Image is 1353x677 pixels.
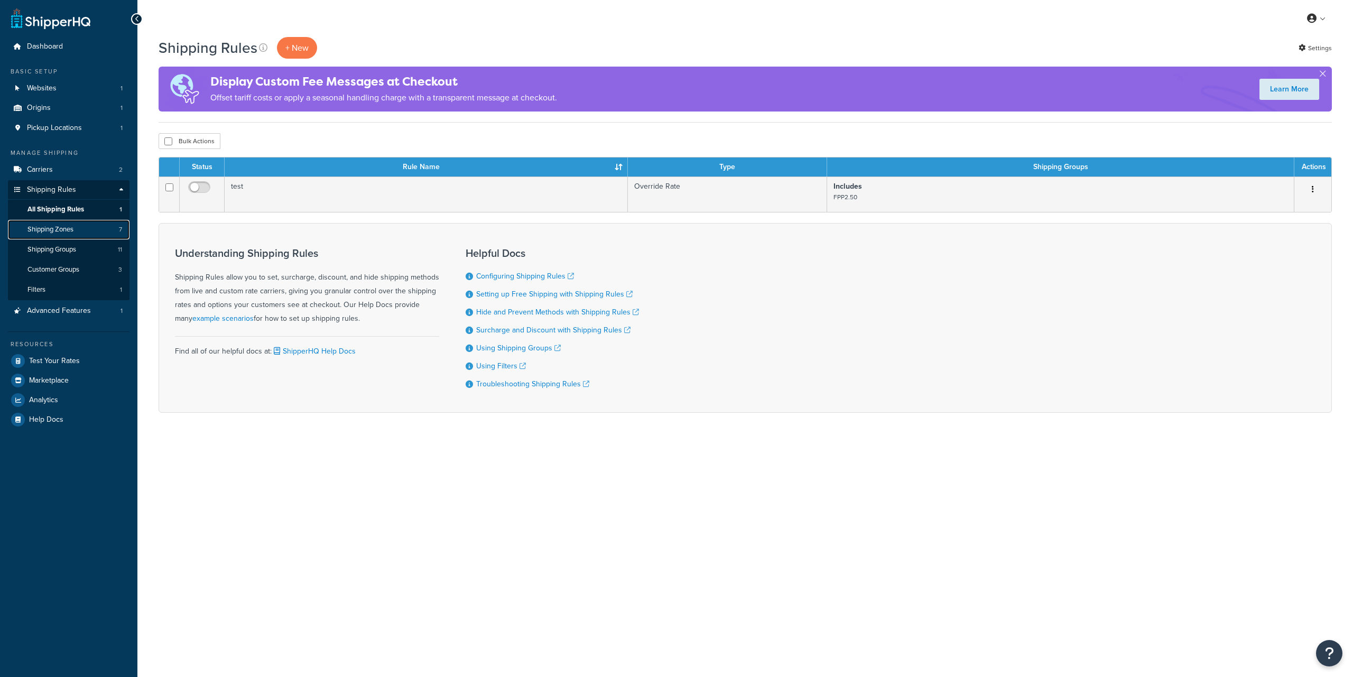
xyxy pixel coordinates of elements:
[8,410,129,429] a: Help Docs
[8,149,129,157] div: Manage Shipping
[8,118,129,138] a: Pickup Locations 1
[29,415,63,424] span: Help Docs
[180,157,225,177] th: Status
[476,289,633,300] a: Setting up Free Shipping with Shipping Rules
[27,104,51,113] span: Origins
[8,67,129,76] div: Basic Setup
[8,260,129,280] a: Customer Groups 3
[121,307,123,316] span: 1
[8,351,129,370] a: Test Your Rates
[159,133,220,149] button: Bulk Actions
[476,360,526,372] a: Using Filters
[29,396,58,405] span: Analytics
[833,181,862,192] strong: Includes
[159,38,257,58] h1: Shipping Rules
[272,346,356,357] a: ShipperHQ Help Docs
[121,84,123,93] span: 1
[210,90,557,105] p: Offset tariff costs or apply a seasonal handling charge with a transparent message at checkout.
[8,280,129,300] a: Filters 1
[27,186,76,194] span: Shipping Rules
[476,378,589,389] a: Troubleshooting Shipping Rules
[8,240,129,259] a: Shipping Groups 11
[8,98,129,118] li: Origins
[8,79,129,98] a: Websites 1
[192,313,254,324] a: example scenarios
[8,301,129,321] li: Advanced Features
[833,192,857,202] small: FPP2.50
[175,247,439,259] h3: Understanding Shipping Rules
[8,200,129,219] li: All Shipping Rules
[27,205,84,214] span: All Shipping Rules
[27,225,73,234] span: Shipping Zones
[476,324,631,336] a: Surcharge and Discount with Shipping Rules
[175,336,439,358] div: Find all of our helpful docs at:
[27,165,53,174] span: Carriers
[8,301,129,321] a: Advanced Features 1
[476,271,574,282] a: Configuring Shipping Rules
[27,265,79,274] span: Customer Groups
[476,307,639,318] a: Hide and Prevent Methods with Shipping Rules
[8,118,129,138] li: Pickup Locations
[8,180,129,301] li: Shipping Rules
[11,8,90,29] a: ShipperHQ Home
[8,160,129,180] a: Carriers 2
[8,200,129,219] a: All Shipping Rules 1
[120,285,122,294] span: 1
[8,79,129,98] li: Websites
[1259,79,1319,100] a: Learn More
[8,98,129,118] a: Origins 1
[118,245,122,254] span: 11
[8,280,129,300] li: Filters
[29,357,80,366] span: Test Your Rates
[27,245,76,254] span: Shipping Groups
[225,177,628,212] td: test
[8,340,129,349] div: Resources
[8,240,129,259] li: Shipping Groups
[628,157,827,177] th: Type
[8,391,129,410] a: Analytics
[277,37,317,59] p: + New
[118,265,122,274] span: 3
[1299,41,1332,55] a: Settings
[27,124,82,133] span: Pickup Locations
[466,247,639,259] h3: Helpful Docs
[8,37,129,57] a: Dashboard
[121,124,123,133] span: 1
[1294,157,1331,177] th: Actions
[210,73,557,90] h4: Display Custom Fee Messages at Checkout
[119,205,122,214] span: 1
[27,285,45,294] span: Filters
[827,157,1294,177] th: Shipping Groups
[27,84,57,93] span: Websites
[29,376,69,385] span: Marketplace
[8,260,129,280] li: Customer Groups
[121,104,123,113] span: 1
[27,307,91,316] span: Advanced Features
[1316,640,1342,666] button: Open Resource Center
[8,220,129,239] a: Shipping Zones 7
[8,371,129,390] a: Marketplace
[225,157,628,177] th: Rule Name : activate to sort column ascending
[159,67,210,112] img: duties-banner-06bc72dcb5fe05cb3f9472aba00be2ae8eb53ab6f0d8bb03d382ba314ac3c341.png
[119,225,122,234] span: 7
[8,160,129,180] li: Carriers
[119,165,123,174] span: 2
[628,177,827,212] td: Override Rate
[27,42,63,51] span: Dashboard
[8,180,129,200] a: Shipping Rules
[476,342,561,354] a: Using Shipping Groups
[8,220,129,239] li: Shipping Zones
[175,247,439,326] div: Shipping Rules allow you to set, surcharge, discount, and hide shipping methods from live and cus...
